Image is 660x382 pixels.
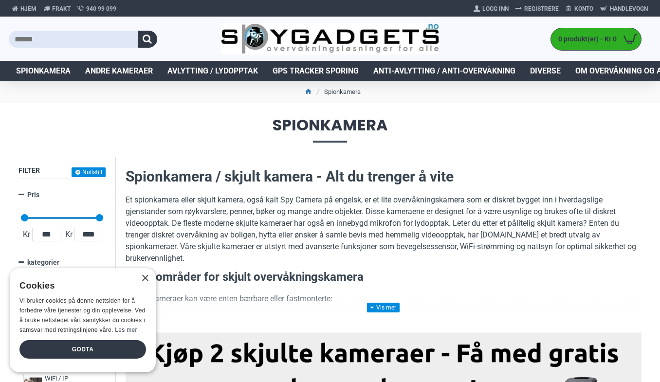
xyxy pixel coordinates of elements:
a: Registrere [512,1,562,17]
span: GPS Tracker Sporing [273,65,359,77]
div: Godta [19,340,146,359]
h3: Bruksområder for skjult overvåkningskamera [126,269,642,286]
a: Diverse [523,61,568,81]
span: Vi bruker cookies på denne nettsiden for å forbedre våre tjenester og din opplevelse. Ved å bruke... [19,297,146,333]
a: Anti-avlytting / Anti-overvåkning [366,61,523,81]
span: 0 produkt(er) - Kr 0 [551,34,619,44]
a: 0 produkt(er) - Kr 0 [551,28,641,50]
p: Skjulte kameraer kan være enten bærbare eller fastmonterte: [126,293,642,305]
a: Andre kameraer [78,61,160,81]
span: Filter [18,166,40,174]
a: Logg Inn [470,1,512,17]
span: Registrere [524,4,559,13]
span: Konto [574,4,593,13]
span: Anti-avlytting / Anti-overvåkning [373,65,515,77]
a: Konto [562,1,597,17]
p: Et spionkamera eller skjult kamera, også kalt Spy Camera på engelsk, er et lite overvåkningskamer... [126,194,642,264]
span: Kr [63,229,74,240]
span: Hjem [20,4,37,13]
strong: Bærbare spionkameraer: [145,310,234,320]
h2: Spionkamera / skjult kamera - Alt du trenger å vite [126,166,642,187]
span: Frakt [52,4,71,13]
span: 940 99 099 [86,4,116,13]
a: Pris [18,186,106,203]
a: GPS Tracker Sporing [265,61,366,81]
a: Les mer, opens a new window [115,327,137,333]
a: kategorier [18,254,106,271]
span: Avlytting / Lydopptak [167,65,258,77]
a: Handlevogn [597,1,651,17]
span: Handlevogn [610,4,648,13]
span: Spionkamera [16,65,71,77]
a: Avlytting / Lydopptak [160,61,265,81]
span: Logg Inn [482,4,509,13]
a: Spionkamera [9,61,78,81]
span: Spionkamera [10,117,650,142]
span: Diverse [530,65,561,77]
img: SpyGadgets.no [221,23,440,55]
div: Close [141,275,148,282]
div: Cookies [19,275,140,296]
span: Kr [21,229,32,240]
button: Nullstill [72,167,106,177]
span: Andre kameraer [85,65,153,77]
